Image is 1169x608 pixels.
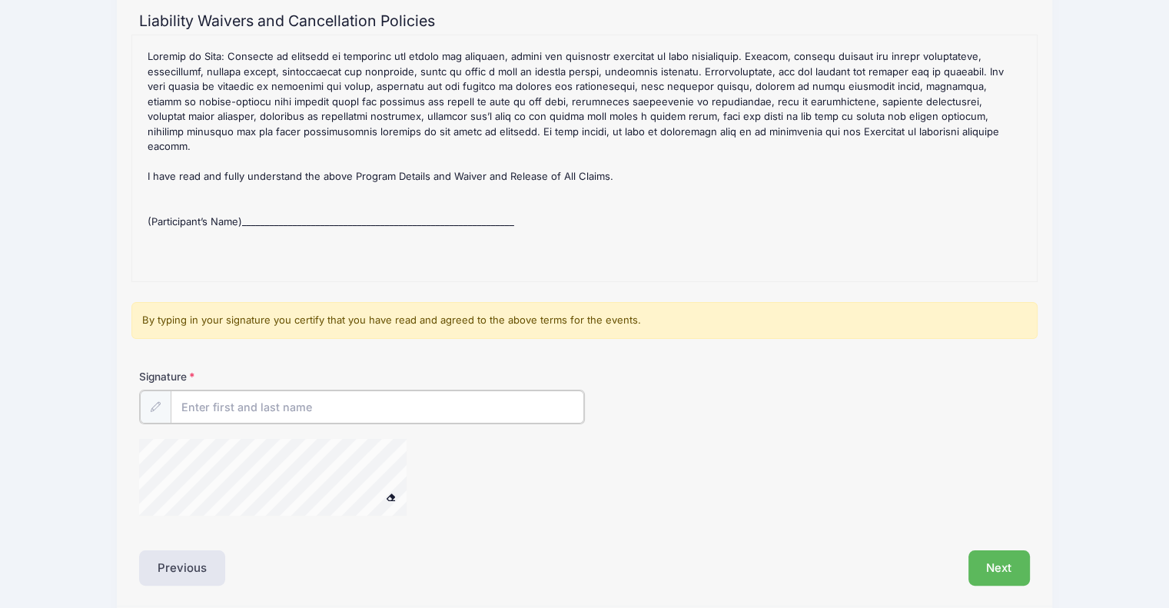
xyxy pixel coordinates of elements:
label: Signature [139,369,362,384]
div: : CANCELLATION/REFUND POLICY MOMENTUM SWIM has formed a firm NO REFUND POLICY concerning swimming... [140,43,1029,274]
h2: Liability Waivers and Cancellation Policies [139,12,1030,30]
button: Next [968,550,1031,586]
input: Enter first and last name [171,390,584,424]
div: By typing in your signature you certify that you have read and agreed to the above terms for the ... [131,302,1038,339]
button: Previous [139,550,225,586]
